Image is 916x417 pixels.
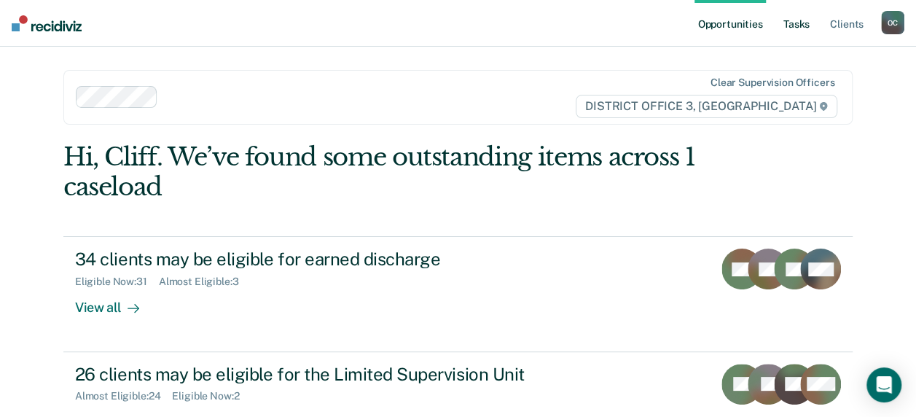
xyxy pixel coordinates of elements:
[75,390,173,402] div: Almost Eligible : 24
[63,142,695,202] div: Hi, Cliff. We’ve found some outstanding items across 1 caseload
[576,95,837,118] span: DISTRICT OFFICE 3, [GEOGRAPHIC_DATA]
[159,276,251,288] div: Almost Eligible : 3
[866,367,901,402] div: Open Intercom Messenger
[63,236,853,351] a: 34 clients may be eligible for earned dischargeEligible Now:31Almost Eligible:3View all
[172,390,251,402] div: Eligible Now : 2
[75,276,159,288] div: Eligible Now : 31
[881,11,904,34] div: O C
[12,15,82,31] img: Recidiviz
[75,288,157,316] div: View all
[75,249,587,270] div: 34 clients may be eligible for earned discharge
[711,77,834,89] div: Clear supervision officers
[881,11,904,34] button: OC
[75,364,587,385] div: 26 clients may be eligible for the Limited Supervision Unit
